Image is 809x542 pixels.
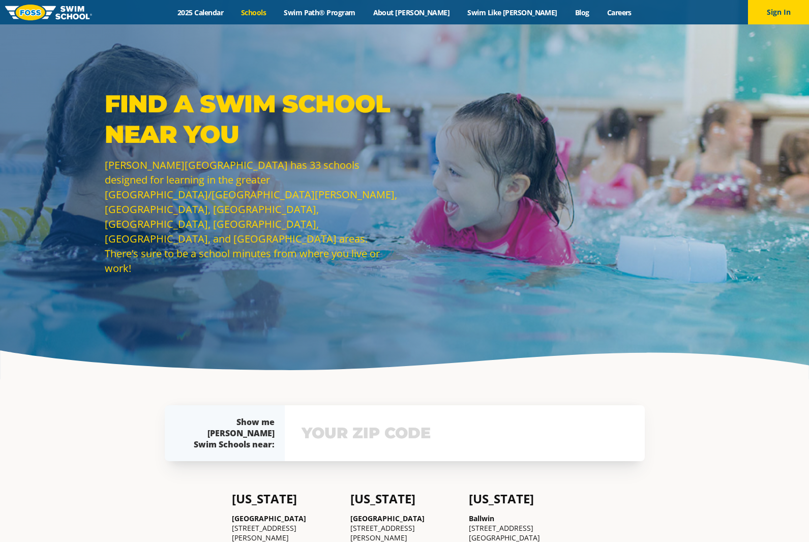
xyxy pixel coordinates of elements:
a: 2025 Calendar [169,8,232,17]
h4: [US_STATE] [350,492,459,506]
a: Careers [598,8,640,17]
a: [GEOGRAPHIC_DATA] [350,514,425,523]
h4: [US_STATE] [232,492,340,506]
a: Ballwin [469,514,494,523]
a: Swim Path® Program [275,8,364,17]
p: [PERSON_NAME][GEOGRAPHIC_DATA] has 33 schools designed for learning in the greater [GEOGRAPHIC_DA... [105,158,400,276]
input: YOUR ZIP CODE [299,418,631,448]
a: Swim Like [PERSON_NAME] [459,8,566,17]
p: Find a Swim School Near You [105,88,400,149]
a: About [PERSON_NAME] [364,8,459,17]
a: Schools [232,8,275,17]
a: Blog [566,8,598,17]
div: Show me [PERSON_NAME] Swim Schools near: [185,416,275,450]
img: FOSS Swim School Logo [5,5,92,20]
a: [GEOGRAPHIC_DATA] [232,514,306,523]
h4: [US_STATE] [469,492,577,506]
